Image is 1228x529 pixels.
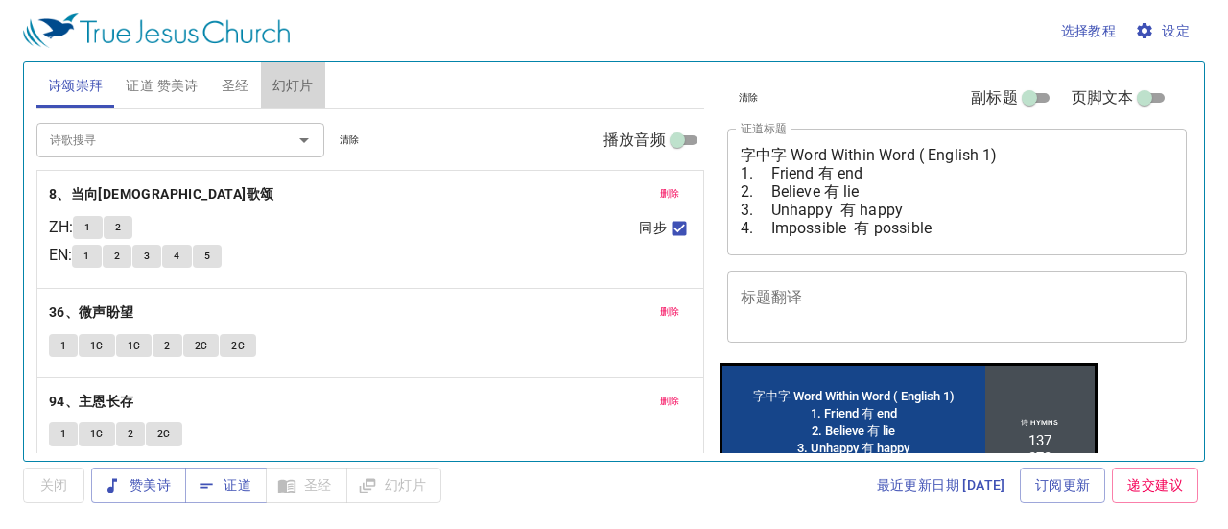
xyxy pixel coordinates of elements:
[116,422,145,445] button: 2
[49,182,277,206] button: 8、当向[DEMOGRAPHIC_DATA]歌颂
[132,245,161,268] button: 3
[220,334,256,357] button: 2C
[90,337,104,354] span: 1C
[164,337,170,354] span: 2
[971,86,1017,109] span: 副标题
[157,425,171,443] span: 2C
[1020,468,1106,503] a: 订阅更新
[603,129,666,152] span: 播放音频
[49,182,274,206] b: 8、当向[DEMOGRAPHIC_DATA]歌颂
[49,334,78,357] button: 1
[90,425,104,443] span: 1C
[1139,19,1190,43] span: 设定
[231,337,245,354] span: 2C
[83,248,89,265] span: 1
[649,301,692,324] button: 删除
[1035,473,1091,497] span: 订阅更新
[91,468,186,503] button: 赞美诗
[104,216,132,239] button: 2
[79,334,115,357] button: 1C
[79,422,115,445] button: 1C
[73,216,102,239] button: 1
[144,248,150,265] span: 3
[272,74,314,98] span: 幻灯片
[183,334,220,357] button: 2C
[49,244,72,267] p: EN :
[1131,13,1197,49] button: 设定
[162,245,191,268] button: 4
[222,74,249,98] span: 圣经
[1127,473,1183,497] span: 递交建议
[1061,19,1117,43] span: 选择教程
[114,248,120,265] span: 2
[23,13,290,48] img: True Jesus Church
[128,425,133,443] span: 2
[49,422,78,445] button: 1
[869,468,1013,503] a: 最近更新日期 [DATE]
[49,216,73,239] p: ZH :
[146,422,182,445] button: 2C
[660,185,680,203] span: 删除
[84,219,90,236] span: 1
[116,334,153,357] button: 1C
[48,74,104,98] span: 诗颂崇拜
[649,390,692,413] button: 删除
[741,146,1174,237] textarea: 字中字 Word Within Word ( English 1) 1. Friend 有 end 2. Believe 有 lie 3. Unhappy 有 happy 4. Impossib...
[340,132,360,149] span: 清除
[126,74,198,98] span: 证道 赞美诗
[60,337,66,354] span: 1
[60,425,66,443] span: 1
[720,363,1098,521] iframe: from-child
[174,248,179,265] span: 4
[660,393,680,410] span: 删除
[49,301,134,325] b: 36、微声盼望
[115,219,121,236] span: 2
[128,337,141,354] span: 1C
[103,245,131,268] button: 2
[291,127,318,154] button: Open
[328,129,371,152] button: 清除
[649,182,692,205] button: 删除
[660,303,680,321] span: 删除
[1112,468,1198,503] a: 递交建议
[201,473,251,497] span: 证道
[727,86,770,109] button: 清除
[153,334,181,357] button: 2
[72,245,101,268] button: 1
[1072,86,1134,109] span: 页脚文本
[877,473,1005,497] span: 最近更新日期 [DATE]
[204,248,210,265] span: 5
[49,390,134,414] b: 94、主恩长存
[1053,13,1124,49] button: 选择教程
[49,390,137,414] button: 94、主恩长存
[639,218,666,238] span: 同步
[49,301,137,325] button: 36、微声盼望
[739,89,759,107] span: 清除
[195,337,208,354] span: 2C
[193,245,222,268] button: 5
[185,468,267,503] button: 证道
[106,473,171,497] span: 赞美诗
